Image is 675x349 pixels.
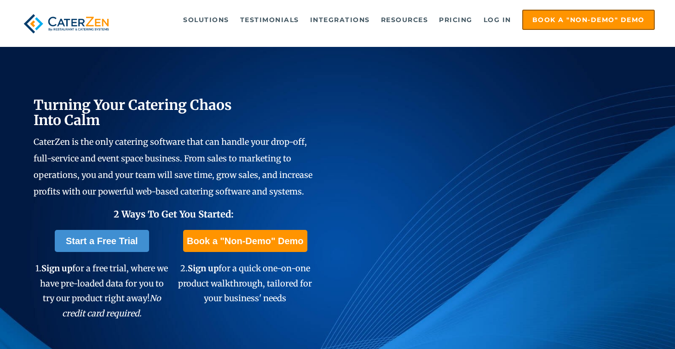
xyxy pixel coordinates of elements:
a: Integrations [306,11,375,29]
a: Pricing [434,11,477,29]
span: 1. for a free trial, where we have pre-loaded data for you to try our product right away! [35,263,168,318]
a: Solutions [179,11,234,29]
span: Sign up [188,263,219,274]
img: caterzen [20,10,112,38]
a: Book a "Non-Demo" Demo [183,230,307,252]
a: Start a Free Trial [55,230,149,252]
a: Log in [479,11,516,29]
div: Navigation Menu [129,10,655,30]
span: 2 Ways To Get You Started: [114,208,234,220]
a: Testimonials [236,11,304,29]
span: CaterZen is the only catering software that can handle your drop-off, full-service and event spac... [34,137,312,197]
a: Resources [376,11,433,29]
span: 2. for a quick one-on-one product walkthrough, tailored for your business' needs [178,263,312,303]
iframe: Help widget launcher [593,313,665,339]
a: Book a "Non-Demo" Demo [522,10,655,30]
span: Turning Your Catering Chaos Into Calm [34,96,232,129]
em: No credit card required. [62,293,161,318]
span: Sign up [41,263,72,274]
